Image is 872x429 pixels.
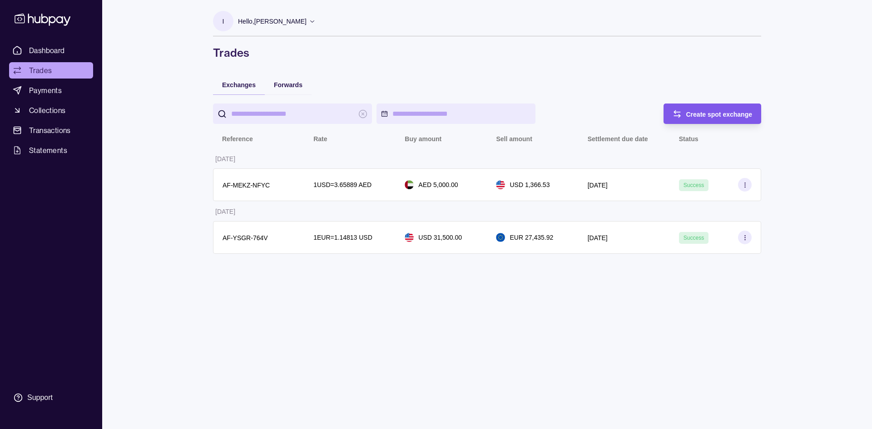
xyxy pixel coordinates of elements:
[29,105,65,116] span: Collections
[313,135,327,143] p: Rate
[313,180,372,190] p: 1 USD = 3.65889 AED
[9,122,93,138] a: Transactions
[215,208,235,215] p: [DATE]
[29,85,62,96] span: Payments
[238,16,307,26] p: Hello, [PERSON_NAME]
[9,62,93,79] a: Trades
[213,45,761,60] h1: Trades
[496,233,505,242] img: eu
[418,180,458,190] p: AED 5,000.00
[679,135,699,143] p: Status
[405,233,414,242] img: us
[496,180,505,189] img: us
[684,182,704,188] span: Success
[588,234,608,242] p: [DATE]
[223,234,268,242] p: AF-YSGR-764V
[510,180,550,190] p: USD 1,366.53
[29,145,67,156] span: Statements
[29,45,65,56] span: Dashboard
[588,135,648,143] p: Settlement due date
[29,125,71,136] span: Transactions
[418,232,462,242] p: USD 31,500.00
[9,82,93,99] a: Payments
[588,182,608,189] p: [DATE]
[9,42,93,59] a: Dashboard
[496,135,532,143] p: Sell amount
[215,155,235,163] p: [DATE]
[510,232,553,242] p: EUR 27,435.92
[223,16,224,26] p: I
[222,81,256,89] span: Exchanges
[405,135,441,143] p: Buy amount
[664,104,762,124] button: Create spot exchange
[27,393,53,403] div: Support
[222,135,253,143] p: Reference
[9,388,93,407] a: Support
[684,235,704,241] span: Success
[231,104,354,124] input: search
[9,142,93,158] a: Statements
[9,102,93,118] a: Collections
[274,81,302,89] span: Forwards
[405,180,414,189] img: ae
[223,182,270,189] p: AF-MEKZ-NFYC
[29,65,52,76] span: Trades
[686,111,753,118] span: Create spot exchange
[313,232,372,242] p: 1 EUR = 1.14813 USD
